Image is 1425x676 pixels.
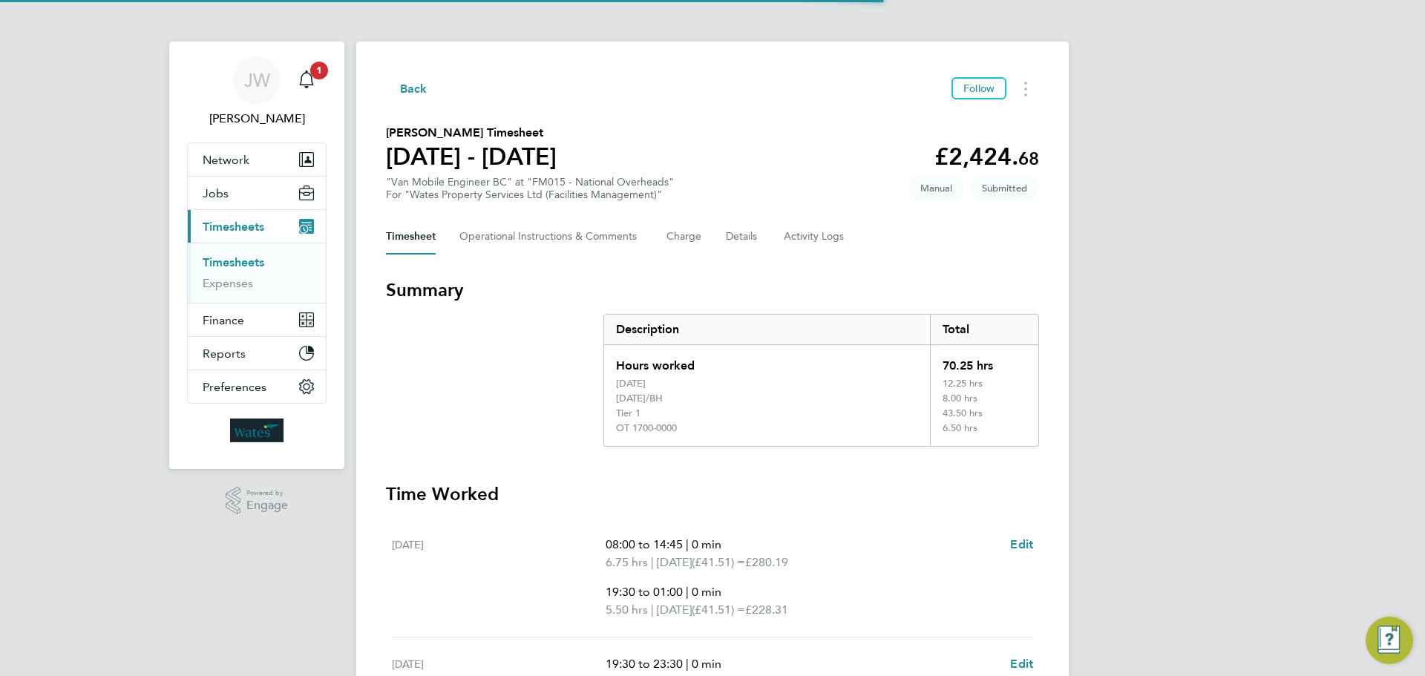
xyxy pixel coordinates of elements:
[1010,536,1033,554] a: Edit
[188,210,326,243] button: Timesheets
[692,537,721,551] span: 0 min
[203,276,253,290] a: Expenses
[726,219,760,255] button: Details
[187,110,327,128] span: James Williams
[692,585,721,599] span: 0 min
[386,482,1039,506] h3: Time Worked
[188,303,326,336] button: Finance
[616,422,677,434] div: OT 1700-0000
[203,380,266,394] span: Preferences
[930,345,1038,378] div: 70.25 hrs
[246,499,288,512] span: Engage
[292,56,321,104] a: 1
[930,393,1038,407] div: 8.00 hrs
[606,585,683,599] span: 19:30 to 01:00
[651,603,654,617] span: |
[604,315,930,344] div: Description
[616,378,646,390] div: [DATE]
[692,555,745,569] span: (£41.51) =
[686,657,689,671] span: |
[203,186,229,200] span: Jobs
[1010,655,1033,673] a: Edit
[616,393,663,404] div: [DATE]/BH
[188,370,326,403] button: Preferences
[657,554,692,571] span: [DATE]
[745,603,788,617] span: £228.31
[745,555,788,569] span: £280.19
[386,188,674,201] div: For "Wates Property Services Ltd (Facilities Management)"
[244,70,270,90] span: JW
[1010,537,1033,551] span: Edit
[188,143,326,176] button: Network
[934,142,1039,171] app-decimal: £2,424.
[692,603,745,617] span: (£41.51) =
[246,487,288,499] span: Powered by
[606,537,683,551] span: 08:00 to 14:45
[188,177,326,209] button: Jobs
[386,142,557,171] h1: [DATE] - [DATE]
[400,80,427,98] span: Back
[203,347,246,361] span: Reports
[1010,657,1033,671] span: Edit
[188,337,326,370] button: Reports
[784,219,846,255] button: Activity Logs
[386,278,1039,302] h3: Summary
[203,153,249,167] span: Network
[930,422,1038,446] div: 6.50 hrs
[187,56,327,128] a: JW[PERSON_NAME]
[203,313,244,327] span: Finance
[386,124,557,142] h2: [PERSON_NAME] Timesheet
[930,378,1038,393] div: 12.25 hrs
[230,419,284,442] img: wates-logo-retina.png
[203,255,264,269] a: Timesheets
[692,657,721,671] span: 0 min
[1012,77,1039,100] button: Timesheets Menu
[606,657,683,671] span: 19:30 to 23:30
[386,219,436,255] button: Timesheet
[169,42,344,469] nav: Main navigation
[603,314,1039,447] div: Summary
[686,585,689,599] span: |
[1018,148,1039,169] span: 68
[386,79,427,98] button: Back
[908,176,964,200] span: This timesheet was manually created.
[606,603,648,617] span: 5.50 hrs
[657,601,692,619] span: [DATE]
[604,345,930,378] div: Hours worked
[651,555,654,569] span: |
[386,176,674,201] div: "Van Mobile Engineer BC" at "FM015 - National Overheads"
[392,536,606,619] div: [DATE]
[930,315,1038,344] div: Total
[963,82,995,95] span: Follow
[930,407,1038,422] div: 43.50 hrs
[666,219,702,255] button: Charge
[459,219,643,255] button: Operational Instructions & Comments
[188,243,326,303] div: Timesheets
[226,487,289,515] a: Powered byEngage
[606,555,648,569] span: 6.75 hrs
[1366,617,1413,664] button: Engage Resource Center
[970,176,1039,200] span: This timesheet is Submitted.
[951,77,1006,99] button: Follow
[203,220,264,234] span: Timesheets
[686,537,689,551] span: |
[310,62,328,79] span: 1
[187,419,327,442] a: Go to home page
[616,407,641,419] div: Tier 1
